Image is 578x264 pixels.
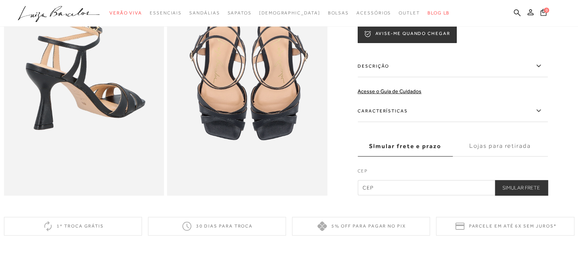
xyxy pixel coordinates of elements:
span: Essenciais [150,10,182,16]
div: 1ª troca grátis [4,217,142,236]
a: noSubCategoriesText [150,6,182,20]
a: noSubCategoriesText [227,6,251,20]
button: AVISE-ME QUANDO CHEGAR [358,25,456,43]
span: Verão Viva [109,10,142,16]
span: Sandálias [189,10,220,16]
a: noSubCategoriesText [189,6,220,20]
button: Simular Frete [495,180,548,196]
a: noSubCategoriesText [328,6,349,20]
label: CEP [358,168,548,178]
div: Parcele em até 6x sem juros* [436,217,574,236]
a: noSubCategoriesText [399,6,420,20]
span: Sapatos [227,10,251,16]
span: Bolsas [328,10,349,16]
label: Simular frete e prazo [358,136,453,157]
a: noSubCategoriesText [109,6,142,20]
span: 0 [544,8,549,13]
a: noSubCategoriesText [356,6,391,20]
label: Características [358,100,548,122]
div: 30 dias para troca [148,217,286,236]
a: Acesse o Guia de Cuidados [358,88,421,94]
span: Outlet [399,10,420,16]
button: 0 [538,8,549,19]
span: BLOG LB [428,10,450,16]
label: Lojas para retirada [453,136,548,157]
input: CEP [358,180,548,196]
label: Descrição [358,55,548,77]
a: BLOG LB [428,6,450,20]
span: Acessórios [356,10,391,16]
div: 5% off para pagar no PIX [292,217,430,236]
span: [DEMOGRAPHIC_DATA] [259,10,320,16]
a: noSubCategoriesText [259,6,320,20]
